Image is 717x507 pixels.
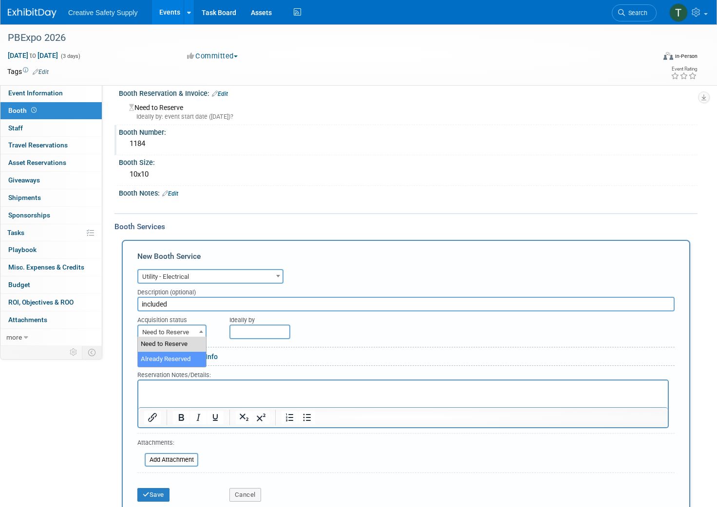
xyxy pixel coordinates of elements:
[229,311,629,325] div: Ideally by
[595,51,698,65] div: Event Format
[625,9,647,17] span: Search
[8,263,84,271] span: Misc. Expenses & Credits
[8,211,50,219] span: Sponsorships
[0,294,102,311] a: ROI, Objectives & ROO
[0,329,102,346] a: more
[0,120,102,137] a: Staff
[8,124,23,132] span: Staff
[0,207,102,224] a: Sponsorships
[669,3,688,22] img: Thom Cheney
[8,246,37,253] span: Playbook
[8,194,41,201] span: Shipments
[229,488,261,502] button: Cancel
[236,411,252,424] button: Subscript
[137,325,207,339] span: Need to Reserve
[8,8,57,18] img: ExhibitDay
[28,52,38,59] span: to
[138,337,206,352] li: Need to Reserve
[8,107,38,114] span: Booth
[663,52,673,60] img: Format-Inperson.png
[184,51,242,61] button: Committed
[0,137,102,154] a: Travel Reservations
[212,91,228,97] a: Edit
[119,186,698,199] div: Booth Notes:
[7,67,49,76] td: Tags
[8,89,63,97] span: Event Information
[671,67,697,72] div: Event Rating
[7,229,24,236] span: Tasks
[119,155,698,167] div: Booth Size:
[137,438,198,450] div: Attachments:
[0,276,102,293] a: Budget
[0,85,102,102] a: Event Information
[129,112,690,121] div: Ideally by: event start date ([DATE])?
[8,281,30,289] span: Budget
[138,380,668,407] iframe: Rich Text Area
[138,270,283,284] span: Utility - Electrical
[138,352,206,367] li: Already Reserved
[253,411,269,424] button: Superscript
[7,51,58,60] span: [DATE] [DATE]
[137,370,669,380] div: Reservation Notes/Details:
[282,411,298,424] button: Numbered list
[137,269,283,284] span: Utility - Electrical
[0,224,102,241] a: Tasks
[0,189,102,206] a: Shipments
[114,221,698,232] div: Booth Services
[0,154,102,171] a: Asset Reservations
[8,159,66,166] span: Asset Reservations
[144,411,161,424] button: Insert/edit link
[0,241,102,258] a: Playbook
[0,259,102,276] a: Misc. Expenses & Credits
[0,172,102,189] a: Giveaways
[8,298,74,306] span: ROI, Objectives & ROO
[137,251,675,267] div: New Booth Service
[68,9,137,17] span: Creative Safety Supply
[173,411,189,424] button: Bold
[0,102,102,119] a: Booth
[207,411,224,424] button: Underline
[4,29,639,47] div: PBExpo 2026
[33,69,49,75] a: Edit
[60,53,80,59] span: (3 days)
[138,326,206,339] span: Need to Reserve
[126,167,690,182] div: 10x10
[82,346,102,359] td: Toggle Event Tabs
[8,176,40,184] span: Giveaways
[137,488,170,502] button: Save
[612,4,657,21] a: Search
[119,86,698,99] div: Booth Reservation & Invoice:
[162,190,178,197] a: Edit
[190,411,207,424] button: Italic
[8,141,68,149] span: Travel Reservations
[126,100,690,121] div: Need to Reserve
[137,311,215,325] div: Acquisition status
[0,311,102,328] a: Attachments
[299,411,315,424] button: Bullet list
[137,284,675,297] div: Description (optional)
[6,333,22,341] span: more
[8,316,47,324] span: Attachments
[65,346,82,359] td: Personalize Event Tab Strip
[675,53,698,60] div: In-Person
[119,125,698,137] div: Booth Number:
[29,107,38,114] span: Booth not reserved yet
[126,136,690,151] div: 1184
